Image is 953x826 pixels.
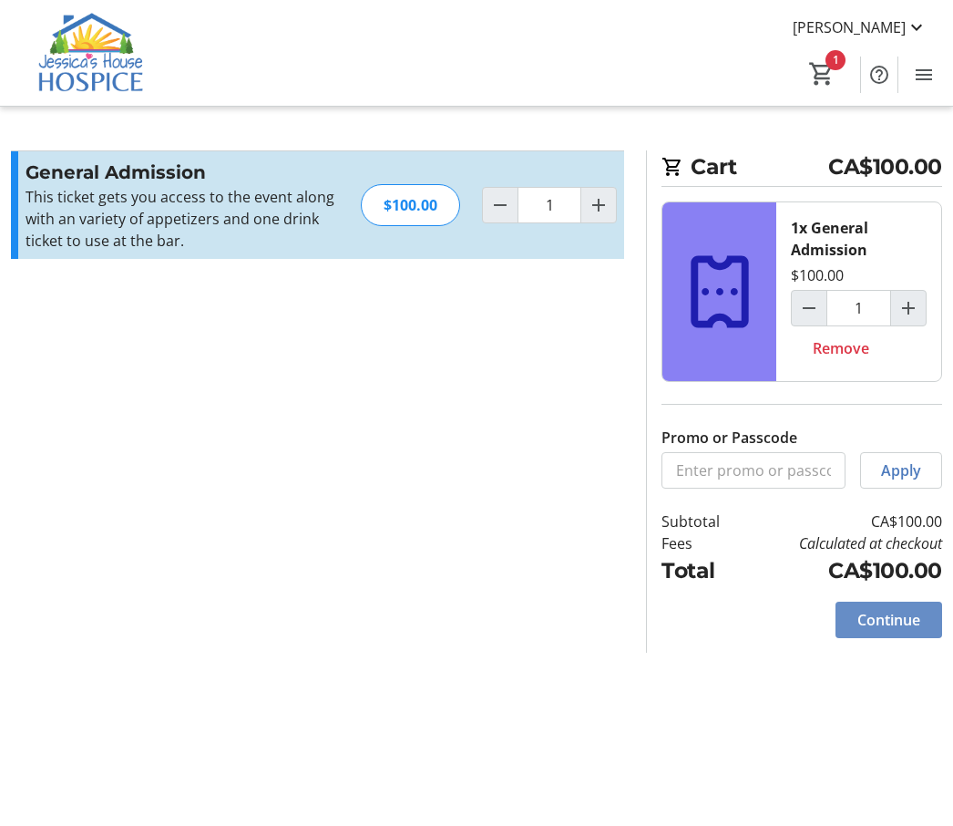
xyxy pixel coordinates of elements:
[517,187,581,223] input: General Admission Quantity
[661,150,942,187] h2: Cart
[26,159,339,186] h3: General Admission
[361,184,460,226] div: $100.00
[11,7,173,98] img: Jessica's House Hospice's Logo
[483,188,517,222] button: Decrement by one
[581,188,616,222] button: Increment by one
[743,511,942,532] td: CA$100.00
[881,459,921,481] span: Apply
[857,609,920,631] span: Continue
[891,291,926,325] button: Increment by one
[778,13,942,42] button: [PERSON_NAME]
[792,291,826,325] button: Decrement by one
[861,57,897,93] button: Help
[791,217,927,261] div: 1x General Admission
[826,290,891,326] input: General Admission Quantity
[743,532,942,554] td: Calculated at checkout
[661,427,797,449] label: Promo or Passcode
[661,532,743,554] td: Fees
[743,554,942,586] td: CA$100.00
[828,150,942,182] span: CA$100.00
[791,264,844,286] div: $100.00
[906,57,942,93] button: Menu
[661,452,845,489] input: Enter promo or passcode
[791,330,891,367] button: Remove
[805,57,838,90] button: Cart
[793,16,906,38] span: [PERSON_NAME]
[860,452,942,489] button: Apply
[661,554,743,586] td: Total
[26,186,339,252] p: This ticket gets you access to the event along with an variety of appetizers and one drink ticket...
[835,602,942,638] button: Continue
[661,511,743,532] td: Subtotal
[813,337,869,359] span: Remove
